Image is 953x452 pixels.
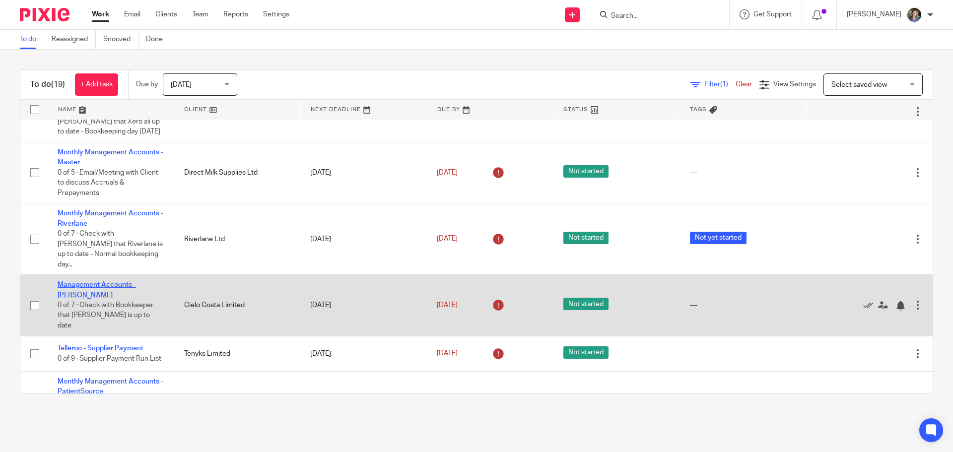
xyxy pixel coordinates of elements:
[124,9,140,19] a: Email
[300,336,427,371] td: [DATE]
[704,81,736,88] span: Filter
[563,298,609,310] span: Not started
[58,378,163,395] a: Monthly Management Accounts - PatientSource
[690,168,797,178] div: ---
[720,81,728,88] span: (1)
[146,30,170,49] a: Done
[690,349,797,359] div: ---
[300,142,427,203] td: [DATE]
[51,80,65,88] span: (19)
[223,9,248,19] a: Reports
[92,9,109,19] a: Work
[103,30,138,49] a: Snoozed
[563,232,609,244] span: Not started
[563,165,609,178] span: Not started
[75,73,118,96] a: + Add task
[437,350,458,357] span: [DATE]
[30,79,65,90] h1: To do
[736,81,752,88] a: Clear
[263,9,289,19] a: Settings
[300,372,427,443] td: [DATE]
[155,9,177,19] a: Clients
[174,336,301,371] td: Tenyks Limited
[58,281,136,298] a: Management Accounts - [PERSON_NAME]
[58,302,153,329] span: 0 of 7 · Check with Bookkeeper that [PERSON_NAME] is up to date
[174,203,301,275] td: Riverlane Ltd
[831,81,887,88] span: Select saved view
[20,8,69,21] img: Pixie
[773,81,816,88] span: View Settings
[563,346,609,359] span: Not started
[20,30,44,49] a: To do
[690,107,707,112] span: Tags
[171,81,192,88] span: [DATE]
[437,302,458,309] span: [DATE]
[300,275,427,336] td: [DATE]
[136,79,158,89] p: Due by
[58,149,163,166] a: Monthly Management Accounts - Master
[690,300,797,310] div: ---
[753,11,792,18] span: Get Support
[58,169,158,196] span: 0 of 5 · Email/Meeting with Client to discuss Accruals & Prepayments
[58,210,163,227] a: Monthly Management Accounts - Riverlane
[192,9,208,19] a: Team
[906,7,922,23] img: 1530183611242%20(1).jpg
[863,300,878,310] a: Mark as done
[58,108,160,135] span: 0 of 5 · Check with [PERSON_NAME] that Xero all up to date - Bookkeeping day [DATE]
[300,203,427,275] td: [DATE]
[58,355,161,362] span: 0 of 9 · Supplier Payment Run List
[690,232,747,244] span: Not yet started
[52,30,96,49] a: Reassigned
[437,236,458,243] span: [DATE]
[58,345,143,352] a: Telleroo - Supplier Payment
[610,12,699,21] input: Search
[58,230,163,268] span: 0 of 7 · Check with [PERSON_NAME] that Riverlane is up to date - Normal bookkeeping day...
[847,9,901,19] p: [PERSON_NAME]
[174,142,301,203] td: Direct Milk Supplies Ltd
[174,372,301,443] td: Patientsource Limited
[437,169,458,176] span: [DATE]
[174,275,301,336] td: Cielo Costa Limited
